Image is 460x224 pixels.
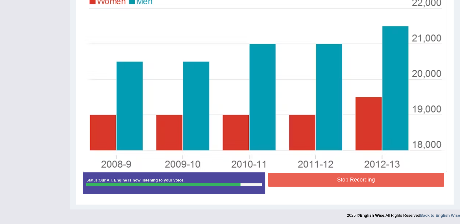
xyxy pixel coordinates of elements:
[99,178,185,182] strong: Our A.I. Engine is now listening to your voice.
[360,213,385,218] strong: English Wise.
[420,213,460,218] a: Back to English Wise
[83,172,265,194] div: Status:
[268,173,444,187] button: Stop Recording
[347,209,460,218] div: 2025 © All Rights Reserved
